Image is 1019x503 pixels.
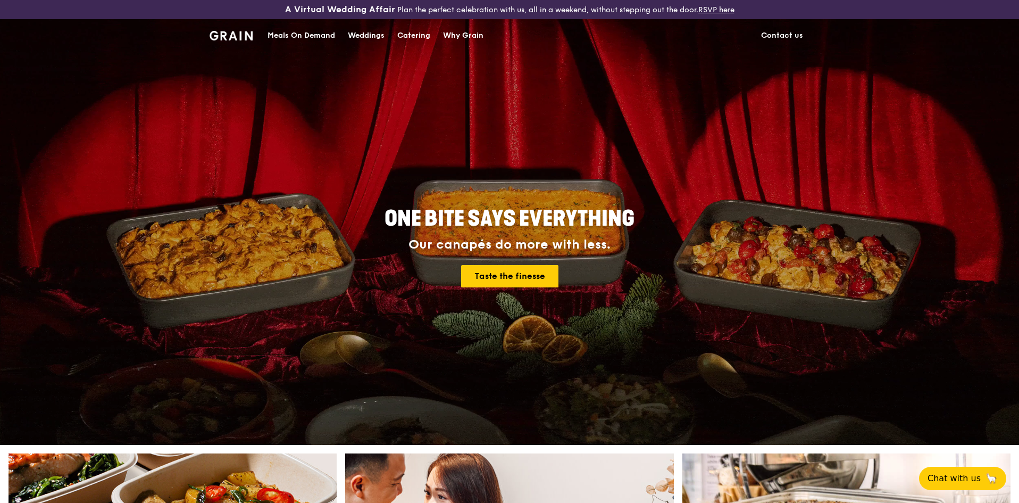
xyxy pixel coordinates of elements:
[341,20,391,52] a: Weddings
[461,265,558,287] a: Taste the finesse
[318,237,701,252] div: Our canapés do more with less.
[391,20,437,52] a: Catering
[203,4,816,15] div: Plan the perfect celebration with us, all in a weekend, without stepping out the door.
[698,5,734,14] a: RSVP here
[285,4,395,15] h3: A Virtual Wedding Affair
[985,472,998,485] span: 🦙
[437,20,490,52] a: Why Grain
[755,20,809,52] a: Contact us
[928,472,981,485] span: Chat with us
[210,31,253,40] img: Grain
[210,19,253,51] a: GrainGrain
[397,20,430,52] div: Catering
[443,20,483,52] div: Why Grain
[385,206,634,232] span: ONE BITE SAYS EVERYTHING
[919,467,1006,490] button: Chat with us🦙
[348,20,385,52] div: Weddings
[268,20,335,52] div: Meals On Demand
